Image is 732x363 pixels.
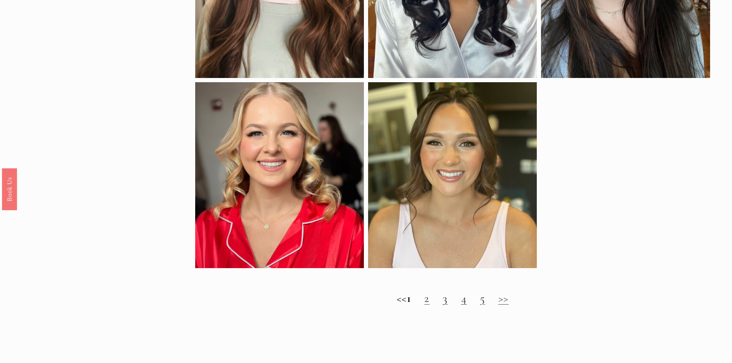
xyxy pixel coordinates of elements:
[195,292,710,305] h2: <<
[424,291,430,305] a: 2
[498,291,509,305] a: >>
[443,291,448,305] a: 3
[480,291,485,305] a: 5
[2,168,17,210] a: Book Us
[461,291,467,305] a: 4
[407,291,412,305] strong: 1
